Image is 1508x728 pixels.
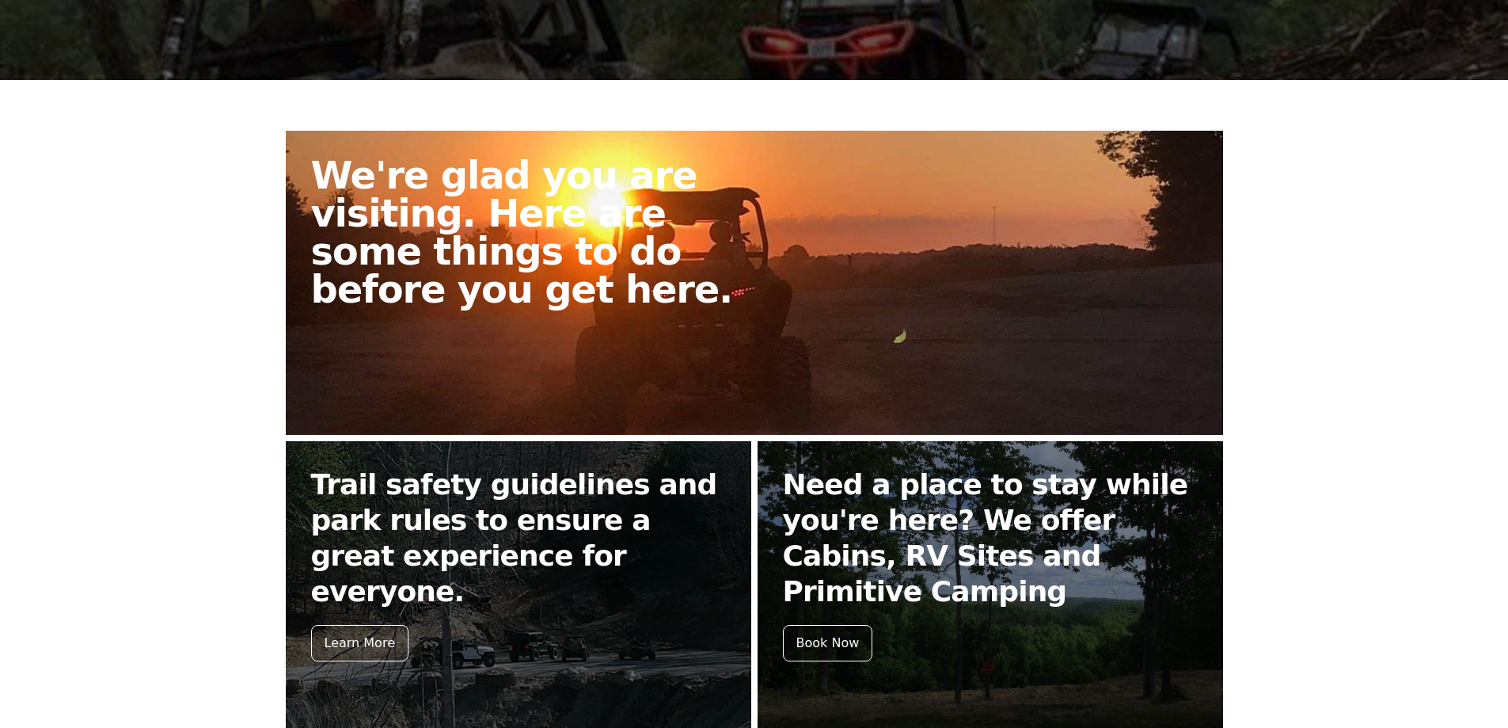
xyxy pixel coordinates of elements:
div: Learn More [311,625,408,661]
a: We're glad you are visiting. Here are some things to do before you get here. [286,131,1223,435]
h2: Trail safety guidelines and park rules to ensure a great experience for everyone. [311,467,726,609]
div: Book Now [783,625,873,661]
h2: We're glad you are visiting. Here are some things to do before you get here. [311,156,767,308]
h2: Need a place to stay while you're here? We offer Cabins, RV Sites and Primitive Camping [783,467,1198,609]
